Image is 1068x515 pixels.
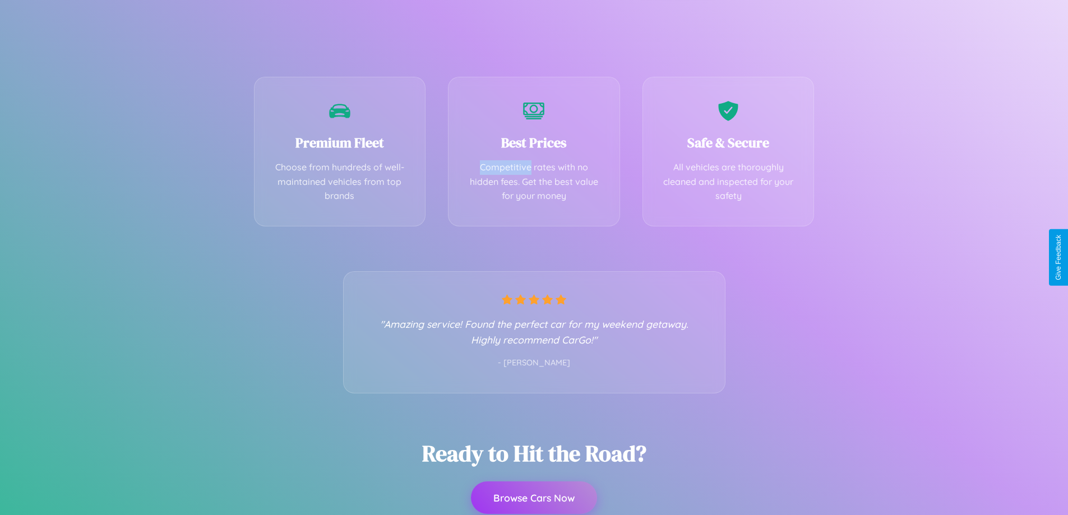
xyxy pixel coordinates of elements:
button: Browse Cars Now [471,481,597,514]
p: All vehicles are thoroughly cleaned and inspected for your safety [660,160,797,203]
h3: Safe & Secure [660,133,797,152]
p: - [PERSON_NAME] [366,356,702,370]
p: Choose from hundreds of well-maintained vehicles from top brands [271,160,409,203]
p: "Amazing service! Found the perfect car for my weekend getaway. Highly recommend CarGo!" [366,316,702,347]
p: Competitive rates with no hidden fees. Get the best value for your money [465,160,603,203]
div: Give Feedback [1055,235,1062,280]
h3: Premium Fleet [271,133,409,152]
h3: Best Prices [465,133,603,152]
h2: Ready to Hit the Road? [422,438,646,468]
